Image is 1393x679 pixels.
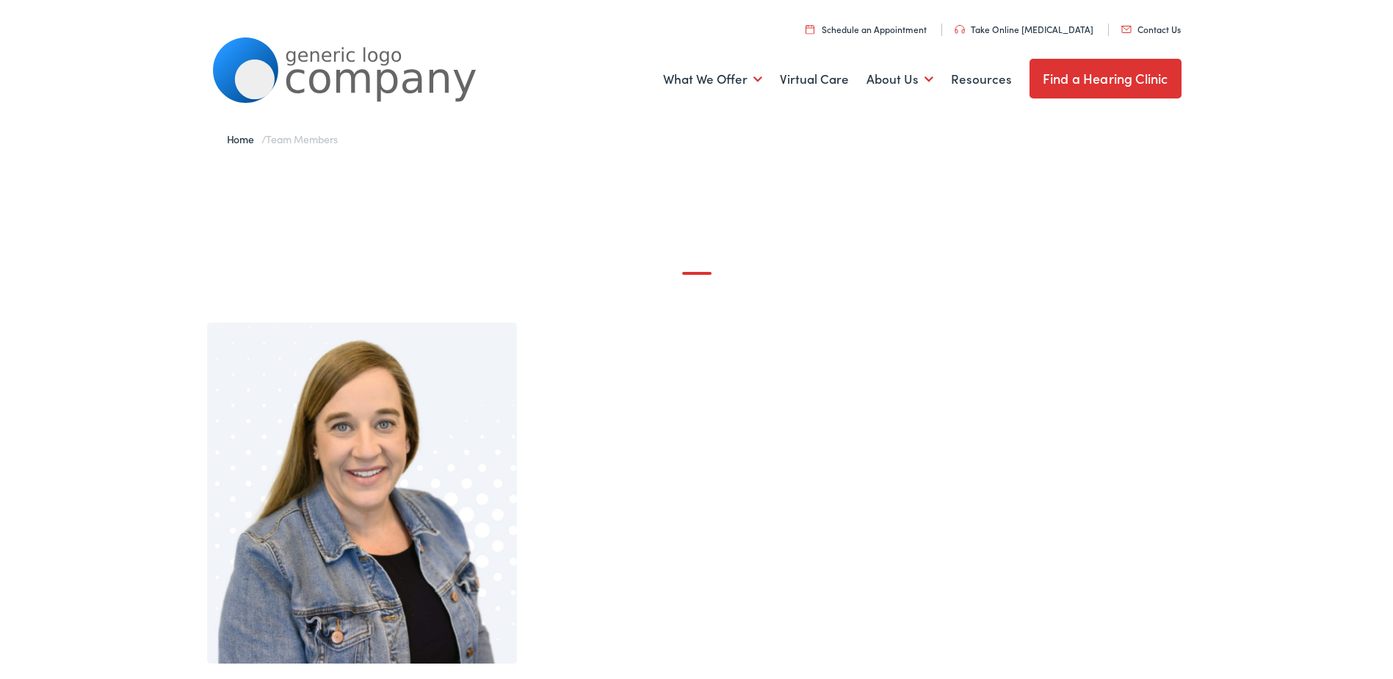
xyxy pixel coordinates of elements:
[663,52,762,107] a: What We Offer
[806,23,927,35] a: Schedule an Appointment
[266,132,337,146] span: Team Members
[806,24,814,34] img: utility icon
[951,52,1012,107] a: Resources
[1030,59,1182,98] a: Find a Hearing Clinic
[780,52,849,107] a: Virtual Care
[1121,23,1181,35] a: Contact Us
[227,132,338,146] span: /
[955,25,965,34] img: utility icon
[866,52,933,107] a: About Us
[955,23,1093,35] a: Take Online [MEDICAL_DATA]
[227,132,261,146] a: Home
[1121,26,1132,33] img: utility icon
